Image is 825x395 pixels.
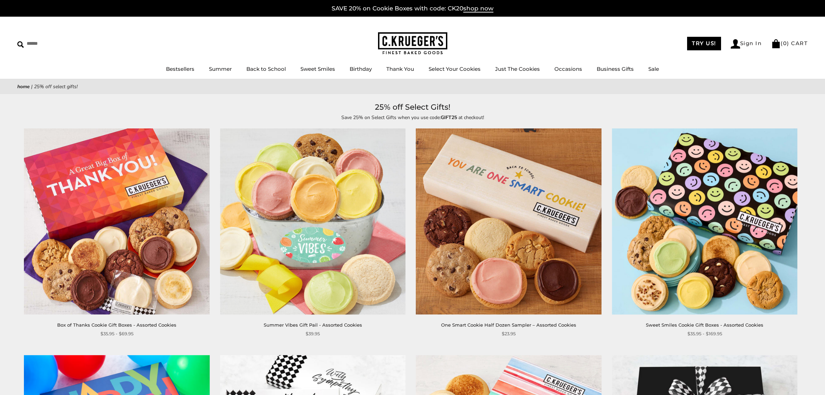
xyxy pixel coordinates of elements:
span: $35.95 - $169.95 [687,330,722,337]
input: Search [17,38,100,49]
a: Occasions [554,66,582,72]
a: Birthday [350,66,372,72]
a: Sale [648,66,659,72]
span: $23.95 [502,330,516,337]
a: Business Gifts [597,66,634,72]
a: Sweet Smiles [300,66,335,72]
a: Home [17,83,30,90]
img: Account [731,39,740,49]
a: Just The Cookies [495,66,540,72]
img: Search [17,41,24,48]
span: 25% off Select Gifts! [34,83,78,90]
img: One Smart Cookie Half Dozen Sampler – Assorted Cookies [416,129,601,314]
a: Summer [209,66,232,72]
img: Box of Thanks Cookie Gift Boxes - Assorted Cookies [24,129,210,314]
nav: breadcrumbs [17,83,808,91]
img: Summer Vibes Gift Pail - Assorted Cookies [220,129,405,314]
a: Thank You [386,66,414,72]
span: 0 [783,40,787,47]
a: Back to School [246,66,286,72]
img: Bag [771,39,781,48]
span: | [31,83,33,90]
span: shop now [463,5,493,12]
a: Sweet Smiles Cookie Gift Boxes - Assorted Cookies [646,322,763,328]
a: SAVE 20% on Cookie Boxes with code: CK20shop now [332,5,493,12]
a: (0) CART [771,40,808,47]
h1: 25% off Select Gifts! [28,101,797,114]
a: One Smart Cookie Half Dozen Sampler – Assorted Cookies [416,129,602,314]
strong: GIFT25 [441,114,457,121]
span: $39.95 [306,330,320,337]
a: Select Your Cookies [429,66,481,72]
p: Save 25% on Select Gifts when you use code: at checkout! [253,114,572,121]
a: Box of Thanks Cookie Gift Boxes - Assorted Cookies [57,322,176,328]
a: One Smart Cookie Half Dozen Sampler – Assorted Cookies [441,322,576,328]
a: TRY US! [687,37,721,50]
span: $35.95 - $69.95 [100,330,133,337]
a: Sign In [731,39,762,49]
img: C.KRUEGER'S [378,32,447,55]
a: Bestsellers [166,66,194,72]
img: Sweet Smiles Cookie Gift Boxes - Assorted Cookies [612,129,797,314]
a: Summer Vibes Gift Pail - Assorted Cookies [264,322,362,328]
